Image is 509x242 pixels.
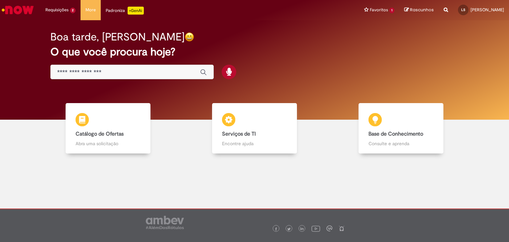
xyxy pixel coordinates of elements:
span: 1 [389,8,394,13]
a: Catálogo de Ofertas Abra uma solicitação [35,103,181,154]
img: logo_footer_youtube.png [311,224,320,233]
p: Consulte e aprenda [368,140,433,147]
h2: O que você procura hoje? [50,46,459,58]
b: Base de Conhecimento [368,131,423,137]
p: Abra uma solicitação [76,140,141,147]
img: logo_footer_linkedin.png [300,227,304,231]
h2: Boa tarde, [PERSON_NAME] [50,31,185,43]
img: logo_footer_facebook.png [274,227,278,231]
a: Base de Conhecimento Consulte e aprenda [328,103,474,154]
span: Favoritos [370,7,388,13]
b: Catálogo de Ofertas [76,131,124,137]
span: Rascunhos [410,7,434,13]
span: Requisições [45,7,69,13]
a: Serviços de TI Encontre ajuda [181,103,328,154]
img: logo_footer_workplace.png [326,225,332,231]
img: logo_footer_naosei.png [339,225,345,231]
img: ServiceNow [1,3,35,17]
b: Serviços de TI [222,131,256,137]
span: LS [461,8,465,12]
span: 2 [70,8,76,13]
img: happy-face.png [185,32,194,42]
img: logo_footer_ambev_rotulo_gray.png [146,216,184,229]
p: Encontre ajuda [222,140,287,147]
span: [PERSON_NAME] [471,7,504,13]
span: More [85,7,96,13]
img: logo_footer_twitter.png [287,227,291,231]
div: Padroniza [106,7,144,15]
p: +GenAi [128,7,144,15]
a: Rascunhos [404,7,434,13]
